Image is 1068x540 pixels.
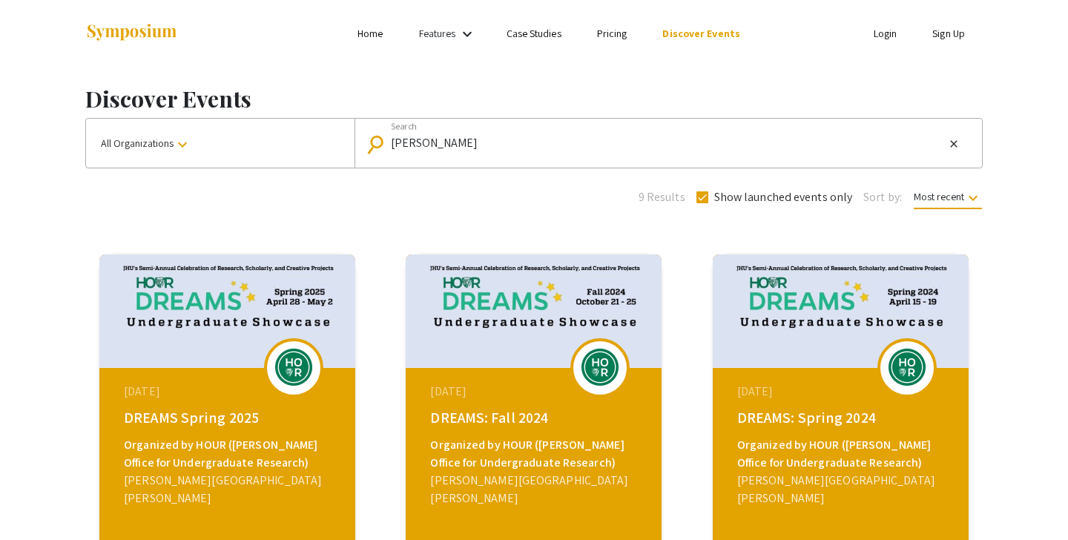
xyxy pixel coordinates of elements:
input: Looking for something specific? [391,136,944,150]
h1: Discover Events [85,85,983,112]
span: All Organizations [101,136,191,150]
span: Show launched events only [714,188,853,206]
div: DREAMS Spring 2025 [124,406,334,429]
div: [PERSON_NAME][GEOGRAPHIC_DATA][PERSON_NAME] [124,472,334,507]
div: DREAMS: Spring 2024 [737,406,948,429]
mat-icon: keyboard_arrow_down [174,136,191,154]
a: Home [357,27,383,40]
div: [DATE] [124,383,334,401]
a: Login [874,27,897,40]
mat-icon: keyboard_arrow_down [964,189,982,207]
div: [DATE] [430,383,641,401]
div: [PERSON_NAME][GEOGRAPHIC_DATA][PERSON_NAME] [430,472,641,507]
img: dreams-spring-2024_eventCoverPhoto_ffb700__thumb.jpg [713,254,969,368]
span: 9 Results [639,188,685,206]
mat-icon: Search [369,131,390,157]
mat-icon: close [948,137,960,151]
div: Organized by HOUR ([PERSON_NAME] Office for Undergraduate Research) [430,436,641,472]
button: All Organizations [86,119,355,168]
div: [DATE] [737,383,948,401]
img: dreams-spring-2024_eventLogo_346f6f_.png [885,349,929,386]
a: Discover Events [662,27,740,40]
div: DREAMS: Fall 2024 [430,406,641,429]
img: dreams-spring-2025_eventCoverPhoto_df4d26__thumb.jpg [99,254,355,368]
img: dreams-fall-2024_eventLogo_ff6658_.png [578,349,622,386]
button: Most recent [902,183,994,210]
div: Organized by HOUR ([PERSON_NAME] Office for Undergraduate Research) [124,436,334,472]
span: Sort by: [863,188,902,206]
a: Case Studies [507,27,561,40]
span: Most recent [914,190,982,209]
img: Symposium by ForagerOne [85,23,178,43]
img: dreams-spring-2025_eventLogo_7b54a7_.png [271,349,316,386]
div: Organized by HOUR ([PERSON_NAME] Office for Undergraduate Research) [737,436,948,472]
img: dreams-fall-2024_eventCoverPhoto_0caa39__thumb.jpg [406,254,662,368]
a: Sign Up [932,27,965,40]
a: Features [419,27,456,40]
div: [PERSON_NAME][GEOGRAPHIC_DATA][PERSON_NAME] [737,472,948,507]
button: Clear [945,135,963,153]
a: Pricing [597,27,627,40]
mat-icon: Expand Features list [458,25,476,43]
